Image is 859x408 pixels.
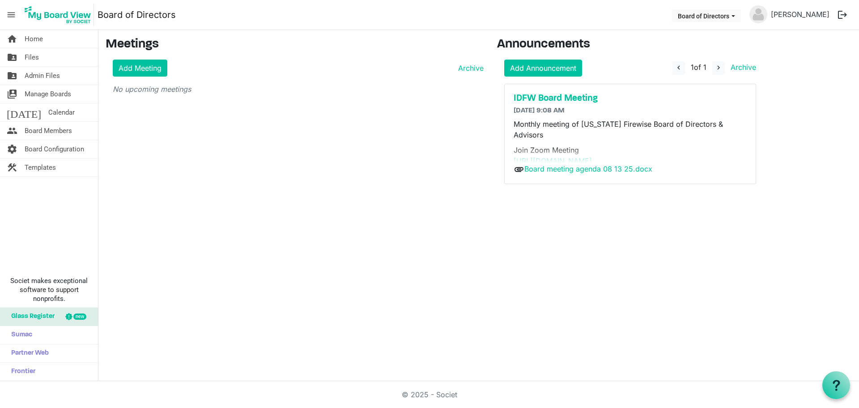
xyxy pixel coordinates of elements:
button: logout [833,5,852,24]
button: navigate_next [712,61,725,75]
span: menu [3,6,20,23]
a: IDFW Board Meeting [514,93,747,104]
span: folder_shared [7,67,17,85]
h3: Meetings [106,37,484,52]
span: Manage Boards [25,85,71,103]
span: Admin Files [25,67,60,85]
span: Partner Web [7,344,49,362]
a: My Board View Logo [22,4,98,26]
a: [URL][DOMAIN_NAME] [514,156,592,165]
a: [PERSON_NAME] [767,5,833,23]
p: No upcoming meetings [113,84,484,94]
span: Files [25,48,39,66]
h3: Announcements [497,37,763,52]
span: 1 [691,63,694,72]
button: navigate_before [672,61,685,75]
span: [DATE] 9:08 AM [514,107,565,114]
span: [DATE] [7,103,41,121]
a: Archive [455,63,484,73]
span: Join Zoom Meeting Meeting ID: 851 0618 2387 Passcode: IDFW Phone: [PHONE_NUMBER] [514,146,605,208]
span: Monthly meeting of [US_STATE] Firewise Board of Directors & Advisors [514,120,723,139]
span: settings [7,140,17,158]
span: Templates [25,159,56,176]
span: folder_shared [7,48,17,66]
span: Board Configuration [25,140,84,158]
a: Add Announcement [504,60,582,77]
a: Add Meeting [113,60,167,77]
img: My Board View Logo [22,4,94,26]
span: Glass Register [7,308,55,326]
a: © 2025 - Societ [402,390,457,399]
span: switch_account [7,85,17,103]
span: Frontier [7,363,35,381]
span: home [7,30,17,48]
div: new [73,314,86,320]
span: navigate_next [714,64,723,72]
a: Board of Directors [98,6,176,24]
button: Board of Directors dropdownbutton [672,9,741,22]
span: Sumac [7,326,32,344]
span: Calendar [48,103,75,121]
img: no-profile-picture.svg [749,5,767,23]
a: Board meeting agenda 08 13 25.docx [524,164,652,173]
span: Board Members [25,122,72,140]
span: Home [25,30,43,48]
span: navigate_before [675,64,683,72]
a: Archive [727,63,756,72]
span: attachment [514,164,524,175]
span: Societ makes exceptional software to support nonprofits. [4,276,94,303]
span: people [7,122,17,140]
span: construction [7,159,17,176]
span: of 1 [691,63,706,72]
